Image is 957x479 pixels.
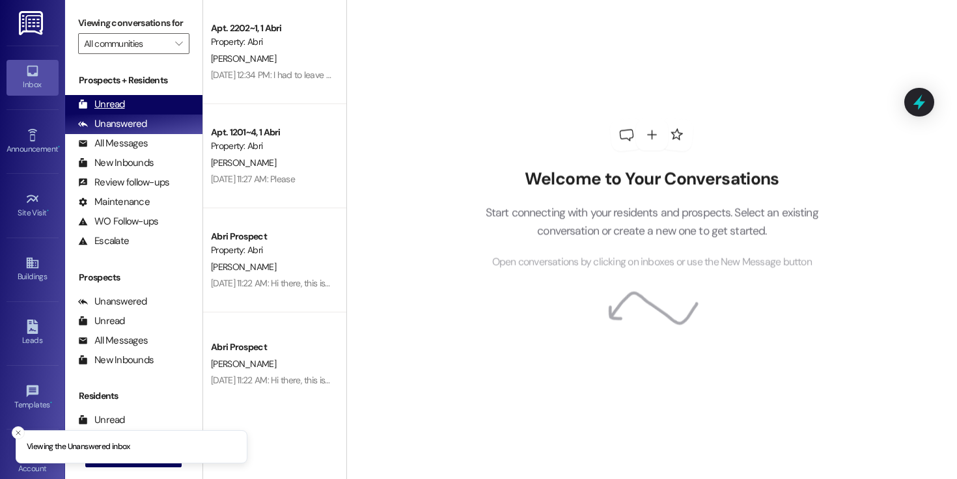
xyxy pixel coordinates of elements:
[211,21,331,35] div: Apt. 2202~1, 1 Abri
[211,261,276,273] span: [PERSON_NAME]
[78,137,148,150] div: All Messages
[58,143,60,152] span: •
[50,398,52,407] span: •
[211,139,331,153] div: Property: Abri
[78,117,147,131] div: Unanswered
[7,316,59,351] a: Leads
[465,169,838,190] h2: Welcome to Your Conversations
[27,441,130,453] p: Viewing the Unanswered inbox
[12,426,25,439] button: Close toast
[7,60,59,95] a: Inbox
[78,234,129,248] div: Escalate
[65,389,202,403] div: Residents
[211,358,276,370] span: [PERSON_NAME]
[84,33,169,54] input: All communities
[211,53,276,64] span: [PERSON_NAME]
[7,444,59,479] a: Account
[211,243,331,257] div: Property: Abri
[211,126,331,139] div: Apt. 1201~4, 1 Abri
[211,340,331,354] div: Abri Prospect
[65,271,202,284] div: Prospects
[78,156,154,170] div: New Inbounds
[78,13,189,33] label: Viewing conversations for
[78,215,158,228] div: WO Follow-ups
[211,374,919,386] div: [DATE] 11:22 AM: Hi there, this is [PERSON_NAME], I was set to check in early [DATE] and no one i...
[78,334,148,348] div: All Messages
[211,157,276,169] span: [PERSON_NAME]
[211,173,295,185] div: [DATE] 11:27 AM: Please
[175,38,182,49] i: 
[47,206,49,215] span: •
[78,176,169,189] div: Review follow-ups
[78,353,154,367] div: New Inbounds
[78,195,150,209] div: Maintenance
[78,413,125,427] div: Unread
[7,380,59,415] a: Templates •
[78,295,147,308] div: Unanswered
[211,277,919,289] div: [DATE] 11:22 AM: Hi there, this is [PERSON_NAME], I was set to check in early [DATE] and no one i...
[7,252,59,287] a: Buildings
[492,254,812,270] span: Open conversations by clicking on inboxes or use the New Message button
[19,11,46,35] img: ResiDesk Logo
[211,69,927,81] div: [DATE] 12:34 PM: I had to leave for work but everything's moved out and it's clean I was wanting ...
[211,230,331,243] div: Abri Prospect
[211,35,331,49] div: Property: Abri
[465,203,838,240] p: Start connecting with your residents and prospects. Select an existing conversation or create a n...
[65,74,202,87] div: Prospects + Residents
[78,314,125,328] div: Unread
[7,188,59,223] a: Site Visit •
[78,98,125,111] div: Unread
